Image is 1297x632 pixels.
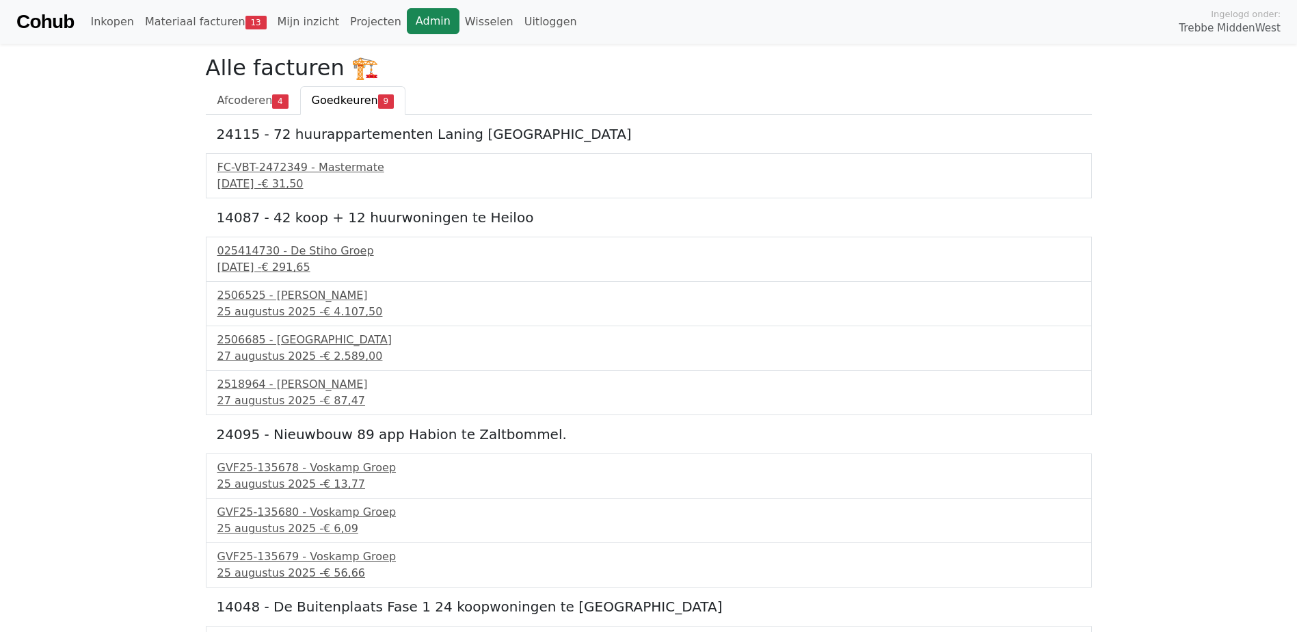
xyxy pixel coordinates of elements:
div: [DATE] - [217,259,1080,276]
span: Trebbe MiddenWest [1179,21,1281,36]
span: € 56,66 [323,566,365,579]
div: 27 augustus 2025 - [217,393,1080,409]
span: € 291,65 [261,261,310,274]
div: 27 augustus 2025 - [217,348,1080,365]
div: 2506685 - [GEOGRAPHIC_DATA] [217,332,1080,348]
span: € 31,50 [261,177,303,190]
a: Projecten [345,8,407,36]
a: GVF25-135679 - Voskamp Groep25 augustus 2025 -€ 56,66 [217,549,1080,581]
div: 025414730 - De Stiho Groep [217,243,1080,259]
a: 2518964 - [PERSON_NAME]27 augustus 2025 -€ 87,47 [217,376,1080,409]
a: FC-VBT-2472349 - Mastermate[DATE] -€ 31,50 [217,159,1080,192]
div: [DATE] - [217,176,1080,192]
a: Wisselen [459,8,519,36]
a: 2506525 - [PERSON_NAME]25 augustus 2025 -€ 4.107,50 [217,287,1080,320]
a: Afcoderen4 [206,86,300,115]
div: FC-VBT-2472349 - Mastermate [217,159,1080,176]
a: GVF25-135680 - Voskamp Groep25 augustus 2025 -€ 6,09 [217,504,1080,537]
a: GVF25-135678 - Voskamp Groep25 augustus 2025 -€ 13,77 [217,460,1080,492]
span: Ingelogd onder: [1211,8,1281,21]
a: Materiaal facturen13 [139,8,272,36]
h2: Alle facturen 🏗️ [206,55,1092,81]
span: € 87,47 [323,394,365,407]
div: GVF25-135679 - Voskamp Groep [217,549,1080,565]
div: GVF25-135678 - Voskamp Groep [217,460,1080,476]
span: € 6,09 [323,522,358,535]
a: Inkopen [85,8,139,36]
div: GVF25-135680 - Voskamp Groep [217,504,1080,521]
div: 25 augustus 2025 - [217,476,1080,492]
div: 25 augustus 2025 - [217,565,1080,581]
span: Afcoderen [217,94,273,107]
a: Mijn inzicht [272,8,345,36]
span: € 13,77 [323,477,365,490]
div: 2506525 - [PERSON_NAME] [217,287,1080,304]
a: 2506685 - [GEOGRAPHIC_DATA]27 augustus 2025 -€ 2.589,00 [217,332,1080,365]
h5: 24115 - 72 huurappartementen Laning [GEOGRAPHIC_DATA] [217,126,1081,142]
a: Admin [407,8,459,34]
span: € 4.107,50 [323,305,383,318]
div: 25 augustus 2025 - [217,304,1080,320]
a: 025414730 - De Stiho Groep[DATE] -€ 291,65 [217,243,1080,276]
div: 2518964 - [PERSON_NAME] [217,376,1080,393]
a: Uitloggen [519,8,583,36]
span: 9 [378,94,394,108]
a: Cohub [16,5,74,38]
span: 4 [272,94,288,108]
h5: 14048 - De Buitenplaats Fase 1 24 koopwoningen te [GEOGRAPHIC_DATA] [217,598,1081,615]
div: 25 augustus 2025 - [217,521,1080,537]
span: 13 [245,16,267,29]
h5: 24095 - Nieuwbouw 89 app Habion te Zaltbommel. [217,426,1081,443]
span: Goedkeuren [312,94,378,107]
span: € 2.589,00 [323,350,383,363]
a: Goedkeuren9 [300,86,405,115]
h5: 14087 - 42 koop + 12 huurwoningen te Heiloo [217,209,1081,226]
